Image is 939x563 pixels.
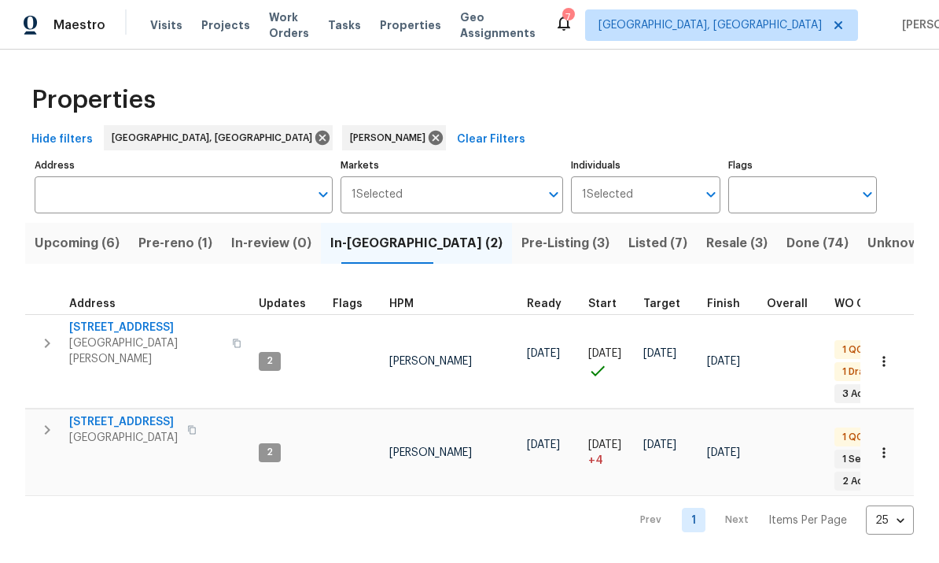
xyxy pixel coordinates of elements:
span: 3 Accepted [836,387,904,401]
span: 1 Selected [582,188,633,202]
button: Open [856,183,878,206]
div: Earliest renovation start date (first business day after COE or Checkout) [527,298,576,309]
button: Open [543,183,565,206]
span: Geo Assignments [460,9,536,41]
td: Project started on time [582,314,637,409]
span: [DATE] [707,356,740,367]
span: WO Completion [834,298,921,309]
td: Project started 4 days late [582,409,637,496]
div: 7 [562,9,573,25]
div: [GEOGRAPHIC_DATA], [GEOGRAPHIC_DATA] [104,125,333,150]
label: Markets [341,161,564,170]
span: [PERSON_NAME] [389,356,472,367]
span: [STREET_ADDRESS] [69,320,223,335]
span: [GEOGRAPHIC_DATA], [GEOGRAPHIC_DATA] [598,17,822,33]
span: Upcoming (6) [35,232,120,254]
span: 2 [260,446,279,459]
span: Hide filters [31,130,93,150]
span: 1 Sent [836,453,878,466]
label: Individuals [571,161,720,170]
span: Clear Filters [457,130,525,150]
span: [STREET_ADDRESS] [69,414,178,430]
span: HPM [389,298,414,309]
span: Pre-Listing (3) [521,232,609,254]
div: [PERSON_NAME] [342,125,446,150]
button: Open [700,183,722,206]
span: [GEOGRAPHIC_DATA] [69,430,178,446]
span: Target [643,298,680,309]
span: [PERSON_NAME] [350,130,432,146]
div: Projected renovation finish date [707,298,754,309]
span: Properties [380,17,441,33]
span: [DATE] [707,447,740,458]
span: [DATE] [527,439,560,450]
div: 25 [866,500,914,541]
span: [PERSON_NAME] [389,447,472,458]
span: Ready [527,298,562,309]
span: Projects [201,17,250,33]
span: Listed (7) [628,232,687,254]
span: 1 Draft [836,365,880,379]
span: Updates [259,298,306,309]
p: Items Per Page [768,513,847,528]
span: [GEOGRAPHIC_DATA][PERSON_NAME] [69,335,223,367]
label: Flags [728,161,877,170]
button: Clear Filters [451,125,532,154]
span: 2 [260,354,279,368]
span: [DATE] [588,439,621,450]
span: [DATE] [588,348,621,359]
span: Address [69,298,116,309]
div: Target renovation project end date [643,298,694,309]
label: Address [35,161,333,170]
span: Visits [150,17,182,33]
span: Maestro [53,17,105,33]
span: Overall [767,298,808,309]
span: [GEOGRAPHIC_DATA], [GEOGRAPHIC_DATA] [112,130,319,146]
span: [DATE] [527,348,560,359]
span: [DATE] [643,439,676,450]
div: Days past target finish date [767,298,822,309]
span: [DATE] [643,348,676,359]
a: Goto page 1 [682,508,705,532]
nav: Pagination Navigation [625,506,914,535]
span: Resale (3) [706,232,768,254]
button: Open [312,183,334,206]
button: Hide filters [25,125,99,154]
span: Properties [31,92,156,108]
span: Work Orders [269,9,309,41]
span: 1 QC [836,343,870,357]
span: Pre-reno (1) [138,232,212,254]
span: 1 Selected [352,188,403,202]
div: Actual renovation start date [588,298,631,309]
span: Flags [333,298,363,309]
span: Done (74) [786,232,849,254]
span: In-review (0) [231,232,311,254]
span: In-[GEOGRAPHIC_DATA] (2) [330,232,503,254]
span: 1 QC [836,431,870,444]
span: Tasks [328,20,361,31]
span: + 4 [588,453,603,469]
span: Finish [707,298,740,309]
span: 2 Accepted [836,475,904,488]
span: Start [588,298,617,309]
